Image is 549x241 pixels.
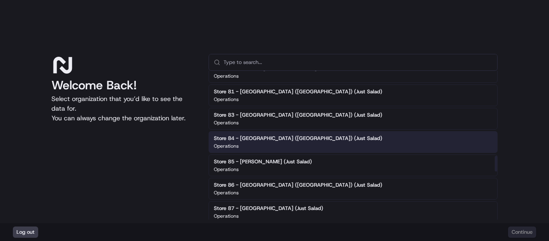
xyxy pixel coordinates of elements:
[214,143,239,149] p: Operations
[223,54,492,70] input: Type to search...
[214,73,239,79] p: Operations
[214,213,239,219] p: Operations
[51,78,196,93] h1: Welcome Back!
[214,88,382,95] h2: Store 81 - [GEOGRAPHIC_DATA] ([GEOGRAPHIC_DATA]) (Just Salad)
[214,135,382,142] h2: Store 84 - [GEOGRAPHIC_DATA] ([GEOGRAPHIC_DATA]) (Just Salad)
[214,181,382,189] h2: Store 86 - [GEOGRAPHIC_DATA] ([GEOGRAPHIC_DATA]) (Just Salad)
[214,96,239,103] p: Operations
[214,166,239,173] p: Operations
[214,119,239,126] p: Operations
[51,94,196,123] p: Select organization that you’d like to see the data for. You can always change the organization l...
[13,227,38,238] button: Log out
[214,205,323,212] h2: Store 87 - [GEOGRAPHIC_DATA] (Just Salad)
[214,111,382,119] h2: Store 83 - [GEOGRAPHIC_DATA] ([GEOGRAPHIC_DATA]) (Just Salad)
[214,190,239,196] p: Operations
[214,158,312,165] h2: Store 85 - [PERSON_NAME] (Just Salad)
